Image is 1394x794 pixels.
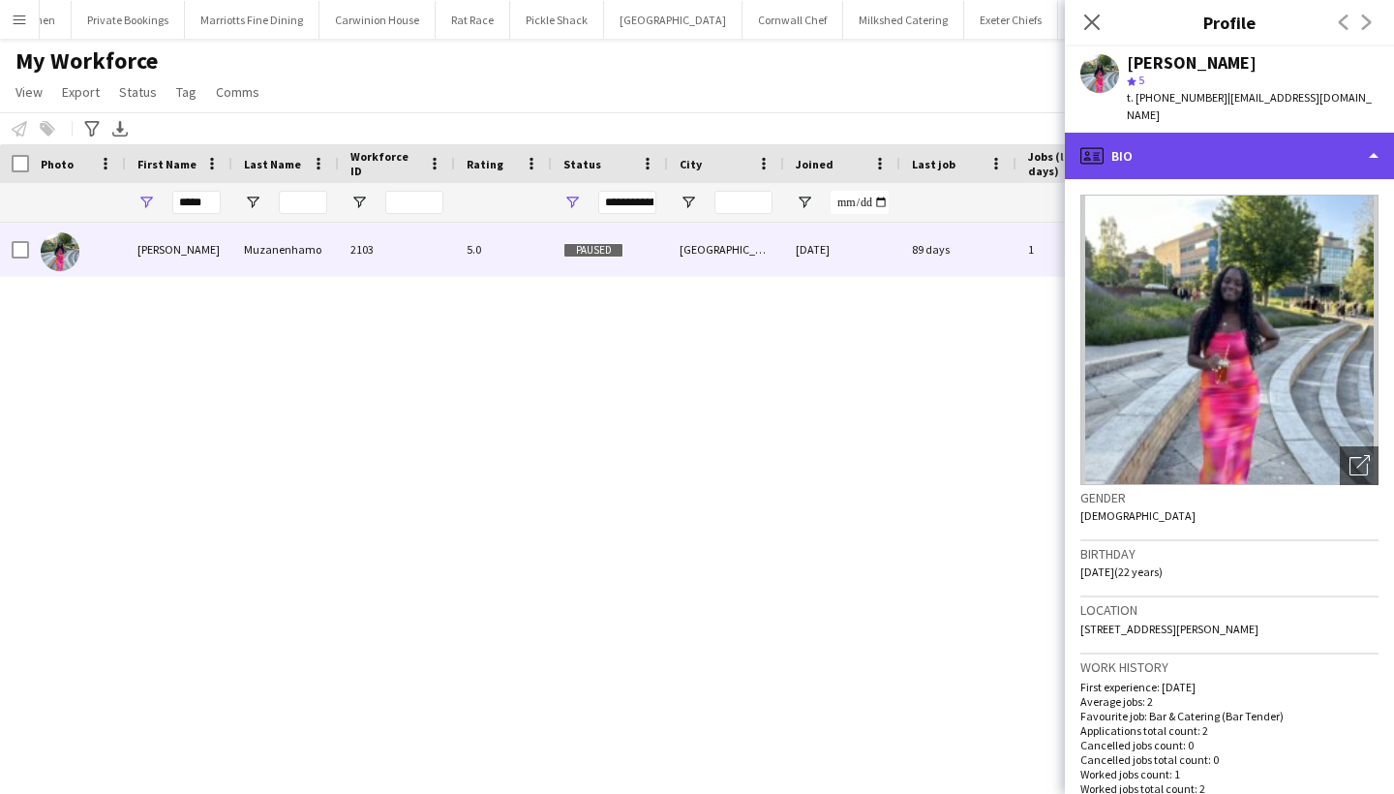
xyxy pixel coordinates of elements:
span: Workforce ID [350,149,420,178]
button: Marriotts Fine Dining [185,1,319,39]
span: Rating [467,157,503,171]
span: [DEMOGRAPHIC_DATA] [1080,508,1196,523]
button: Open Filter Menu [563,194,581,211]
div: [PERSON_NAME] [1127,54,1257,72]
button: Open Filter Menu [796,194,813,211]
span: My Workforce [15,46,158,76]
div: 1 [1016,223,1142,276]
p: First experience: [DATE] [1080,680,1379,694]
span: 5 [1138,73,1144,87]
span: Photo [41,157,74,171]
span: Paused [563,243,623,258]
input: Workforce ID Filter Input [385,191,443,214]
button: Open Filter Menu [137,194,155,211]
button: Open Filter Menu [680,194,697,211]
img: Crew avatar or photo [1080,195,1379,485]
span: Tag [176,83,197,101]
h3: Gender [1080,489,1379,506]
app-action-btn: Export XLSX [108,117,132,140]
span: City [680,157,702,171]
div: 89 days [900,223,1016,276]
button: Carwinion House [319,1,436,39]
span: Last job [912,157,955,171]
a: Tag [168,79,204,105]
div: Bio [1065,133,1394,179]
div: 2103 [339,223,455,276]
button: Open Filter Menu [244,194,261,211]
p: Applications total count: 2 [1080,723,1379,738]
p: Average jobs: 2 [1080,694,1379,709]
button: Exeter Chiefs [964,1,1058,39]
span: [STREET_ADDRESS][PERSON_NAME] [1080,622,1258,636]
div: Open photos pop-in [1340,446,1379,485]
span: | [EMAIL_ADDRESS][DOMAIN_NAME] [1127,90,1372,122]
h3: Profile [1065,10,1394,35]
p: Cancelled jobs count: 0 [1080,738,1379,752]
button: Rat Race [436,1,510,39]
p: Cancelled jobs total count: 0 [1080,752,1379,767]
a: Status [111,79,165,105]
span: Status [563,157,601,171]
img: Samantha Muzanenhamo [41,232,79,271]
span: Status [119,83,157,101]
button: Cornwall Chef [742,1,843,39]
input: City Filter Input [714,191,773,214]
p: Favourite job: Bar & Catering (Bar Tender) [1080,709,1379,723]
input: Joined Filter Input [831,191,889,214]
div: [DATE] [784,223,900,276]
button: Open Filter Menu [350,194,368,211]
h3: Birthday [1080,545,1379,563]
app-action-btn: Advanced filters [80,117,104,140]
button: Private Bookings [72,1,185,39]
input: First Name Filter Input [172,191,221,214]
a: Export [54,79,107,105]
div: [GEOGRAPHIC_DATA] [668,223,784,276]
span: Export [62,83,100,101]
p: Worked jobs count: 1 [1080,767,1379,781]
button: Milkshed Catering [843,1,964,39]
span: View [15,83,43,101]
span: t. [PHONE_NUMBER] [1127,90,1227,105]
h3: Work history [1080,658,1379,676]
h3: Location [1080,601,1379,619]
button: Pikkle [1058,1,1119,39]
span: Comms [216,83,259,101]
a: Comms [208,79,267,105]
div: 5.0 [455,223,552,276]
span: Last Name [244,157,301,171]
span: Jobs (last 90 days) [1028,149,1107,178]
div: Muzanenhamo [232,223,339,276]
div: [PERSON_NAME] [126,223,232,276]
span: Joined [796,157,833,171]
input: Last Name Filter Input [279,191,327,214]
button: Pickle Shack [510,1,604,39]
span: First Name [137,157,197,171]
a: View [8,79,50,105]
span: [DATE] (22 years) [1080,565,1163,579]
button: [GEOGRAPHIC_DATA] [604,1,742,39]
